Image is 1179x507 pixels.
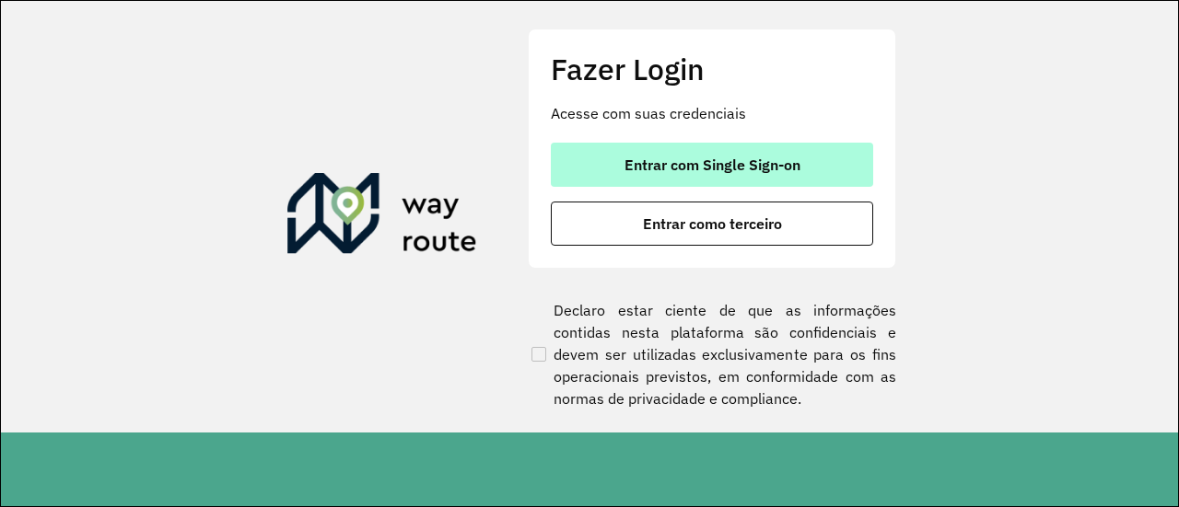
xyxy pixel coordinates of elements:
span: Entrar como terceiro [643,216,782,231]
label: Declaro estar ciente de que as informações contidas nesta plataforma são confidenciais e devem se... [528,299,896,409]
img: Roteirizador AmbevTech [287,173,477,261]
h2: Fazer Login [551,52,873,86]
button: button [551,143,873,187]
span: Entrar com Single Sign-on [625,157,800,172]
button: button [551,202,873,246]
p: Acesse com suas credenciais [551,102,873,124]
